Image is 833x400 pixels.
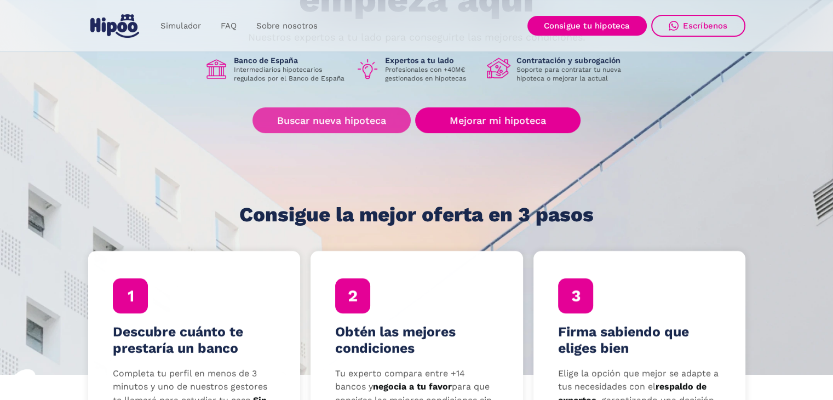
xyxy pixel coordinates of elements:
[239,204,594,226] h1: Consigue la mejor oferta en 3 pasos
[516,55,629,65] h1: Contratación y subrogación
[683,21,728,31] div: Escríbenos
[527,16,647,36] a: Consigue tu hipoteca
[373,382,452,392] strong: negocia a tu favor
[385,65,478,83] p: Profesionales con +40M€ gestionados en hipotecas
[234,65,347,83] p: Intermediarios hipotecarios regulados por el Banco de España
[252,107,411,133] a: Buscar nueva hipoteca
[151,15,211,37] a: Simulador
[211,15,246,37] a: FAQ
[88,10,142,42] a: home
[385,55,478,65] h1: Expertos a tu lado
[112,324,275,357] h4: Descubre cuánto te prestaría un banco
[516,65,629,83] p: Soporte para contratar tu nueva hipoteca o mejorar la actual
[651,15,745,37] a: Escríbenos
[234,55,347,65] h1: Banco de España
[246,15,328,37] a: Sobre nosotros
[415,107,580,133] a: Mejorar mi hipoteca
[558,324,721,357] h4: Firma sabiendo que eliges bien
[335,324,498,357] h4: Obtén las mejores condiciones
